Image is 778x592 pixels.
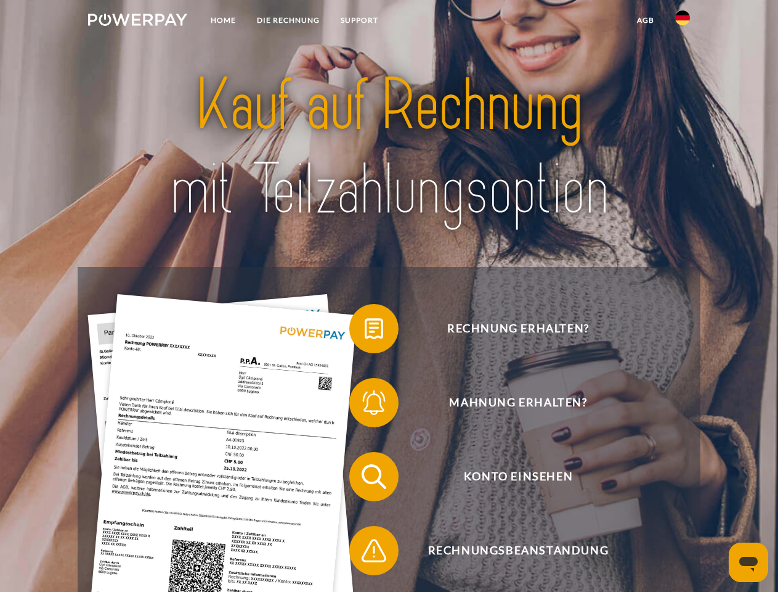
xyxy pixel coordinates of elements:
img: title-powerpay_de.svg [118,59,660,236]
img: qb_search.svg [359,461,389,492]
iframe: Schaltfläche zum Öffnen des Messaging-Fensters [729,543,768,582]
img: qb_bell.svg [359,387,389,418]
button: Mahnung erhalten? [349,378,670,427]
button: Rechnung erhalten? [349,304,670,353]
a: DIE RECHNUNG [246,9,330,31]
span: Rechnungsbeanstandung [367,526,669,575]
a: SUPPORT [330,9,389,31]
img: qb_warning.svg [359,535,389,566]
img: logo-powerpay-white.svg [88,14,187,26]
span: Mahnung erhalten? [367,378,669,427]
button: Konto einsehen [349,452,670,501]
img: de [675,10,690,25]
a: agb [626,9,665,31]
img: qb_bill.svg [359,313,389,344]
a: Home [200,9,246,31]
span: Rechnung erhalten? [367,304,669,353]
button: Rechnungsbeanstandung [349,526,670,575]
span: Konto einsehen [367,452,669,501]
